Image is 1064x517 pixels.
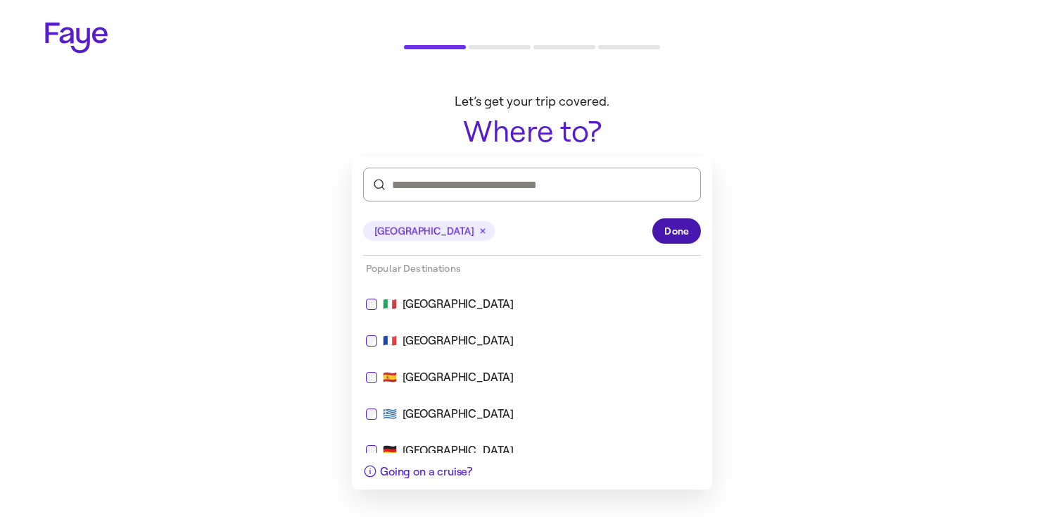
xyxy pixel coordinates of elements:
div: [GEOGRAPHIC_DATA] [403,296,514,313]
div: 🇫🇷 [366,332,698,349]
span: Going on a cruise? [380,465,472,478]
div: 🇮🇹 [366,296,698,313]
div: Popular Destinations [352,256,712,282]
div: 🇪🇸 [366,369,698,386]
div: [GEOGRAPHIC_DATA] [403,332,514,349]
span: Done [664,224,689,239]
span: [GEOGRAPHIC_DATA] [374,224,474,239]
h1: Where to? [355,116,709,148]
p: Let’s get your trip covered. [355,94,709,110]
div: 🇬🇷 [366,406,698,423]
div: 🇩🇪 [366,442,698,459]
div: [GEOGRAPHIC_DATA] [403,442,514,459]
div: [GEOGRAPHIC_DATA] [403,369,514,386]
button: Going on a cruise? [352,453,483,490]
div: [GEOGRAPHIC_DATA] [403,406,514,423]
button: Done [652,218,701,244]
